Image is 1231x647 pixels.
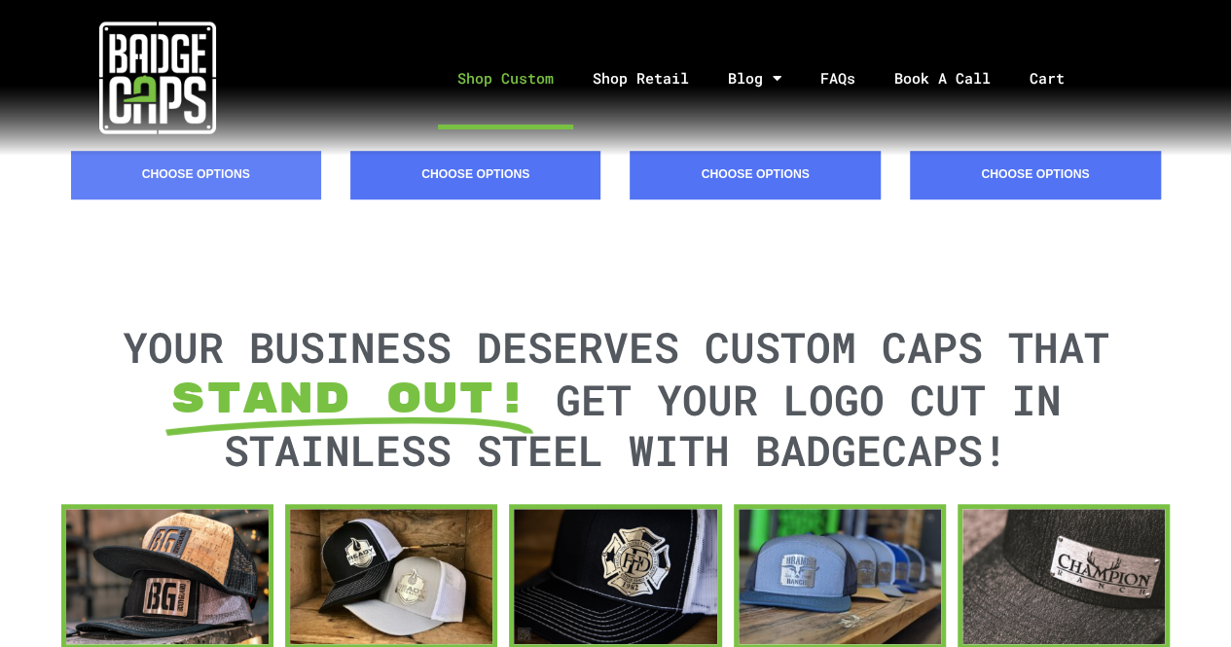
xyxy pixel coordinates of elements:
[1134,554,1231,647] iframe: Chat Widget
[123,319,1109,375] span: YOUR BUSINESS DESERVES CUSTOM CAPS THAT
[573,27,708,129] a: Shop Retail
[71,322,1161,476] a: YOUR BUSINESS DESERVES CUSTOM CAPS THAT STAND OUT! GET YOUR LOGO CUT IN STAINLESS STEEL WITH BADG...
[910,151,1160,199] a: Choose Options
[350,151,600,199] a: Choose Options
[1010,27,1108,129] a: Cart
[316,27,1231,129] nav: Menu
[224,372,1062,478] span: GET YOUR LOGO CUT IN STAINLESS STEEL WITH BADGECAPS!
[630,151,880,199] a: Choose Options
[71,151,321,199] a: Choose Options
[708,27,801,129] a: Blog
[438,27,573,129] a: Shop Custom
[875,27,1010,129] a: Book A Call
[801,27,875,129] a: FAQs
[99,19,216,136] img: badgecaps white logo with green acccent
